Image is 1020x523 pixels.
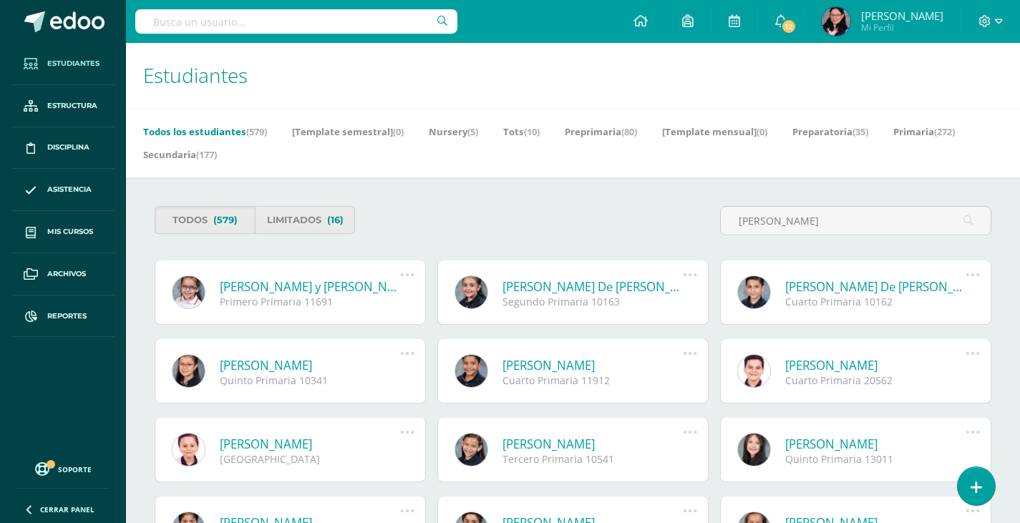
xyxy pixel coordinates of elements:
span: Disciplina [47,142,89,153]
span: Cerrar panel [40,504,94,514]
a: [PERSON_NAME] y [PERSON_NAME] [220,278,400,295]
span: (0) [393,125,404,138]
a: [PERSON_NAME] De [PERSON_NAME] [785,278,966,295]
div: Cuarto Primaria 10162 [785,295,966,308]
span: (579) [246,125,267,138]
a: Limitados(16) [255,206,355,234]
a: Todos los estudiantes(579) [143,120,267,143]
div: Quinto Primaria 10341 [220,373,400,387]
span: Estudiantes [47,58,99,69]
span: (5) [467,125,478,138]
div: Tercero Primaria 10541 [502,452,683,466]
span: Mi Perfil [861,21,943,34]
a: [PERSON_NAME] [220,436,400,452]
a: Disciplina [11,127,115,170]
span: Archivos [47,268,86,280]
a: [Template semestral](0) [292,120,404,143]
span: Soporte [58,464,92,474]
a: Tots(10) [503,120,540,143]
input: Busca al estudiante aquí... [721,207,991,235]
a: [PERSON_NAME] [785,436,966,452]
a: [Template mensual](0) [662,120,767,143]
span: (579) [213,207,238,233]
a: Archivos [11,253,115,295]
a: Primaria(272) [893,120,955,143]
a: Preprimaria(80) [565,120,637,143]
a: Nursery(5) [429,120,478,143]
div: [GEOGRAPHIC_DATA] [220,452,400,466]
a: [PERSON_NAME] [220,357,400,373]
div: Cuarto Primaria 20562 [785,373,966,387]
a: [PERSON_NAME] [785,357,966,373]
span: (177) [196,148,217,161]
span: 12 [781,19,797,34]
a: Soporte [17,459,109,478]
img: 5b5dc2834911c0cceae0df2d5a0ff844.png [822,7,850,36]
a: Estudiantes [11,43,115,85]
div: Cuarto Primaria 11912 [502,373,683,387]
a: Secundaria(177) [143,143,217,166]
span: (10) [524,125,540,138]
a: Mis cursos [11,211,115,253]
div: Primero Primaria 11691 [220,295,400,308]
span: [PERSON_NAME] [861,9,943,23]
a: Asistencia [11,169,115,211]
div: Segundo Primaria 10163 [502,295,683,308]
a: Reportes [11,295,115,338]
span: (272) [934,125,955,138]
span: (16) [327,207,344,233]
input: Busca un usuario... [135,9,457,34]
span: Reportes [47,311,87,322]
a: Preparatoria(35) [792,120,868,143]
a: Todos(579) [155,206,255,234]
a: Estructura [11,85,115,127]
span: Estudiantes [143,62,248,89]
span: Estructura [47,100,97,112]
a: [PERSON_NAME] [502,436,683,452]
span: Mis cursos [47,226,93,238]
span: Asistencia [47,184,92,195]
a: [PERSON_NAME] [502,357,683,373]
div: Quinto Primaria 13011 [785,452,966,466]
span: (35) [853,125,868,138]
span: (80) [621,125,637,138]
a: [PERSON_NAME] De [PERSON_NAME] [502,278,683,295]
span: (0) [757,125,767,138]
